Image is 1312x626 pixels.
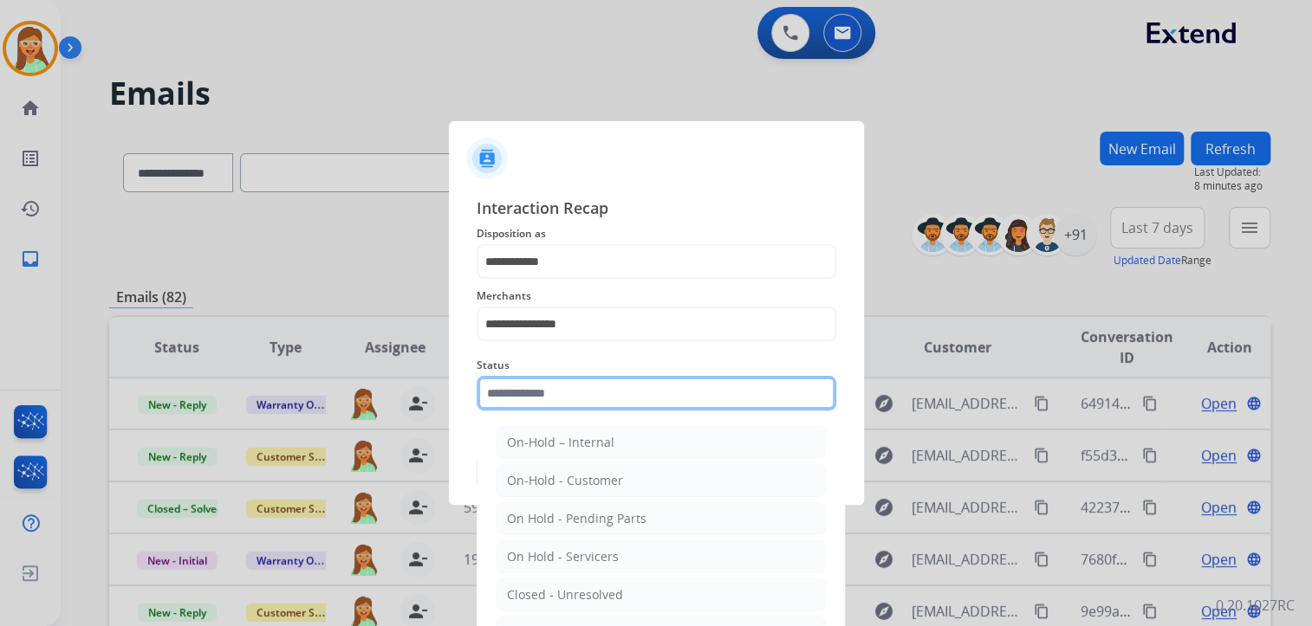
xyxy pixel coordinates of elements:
[507,548,619,565] div: On Hold - Servicers
[477,223,836,244] span: Disposition as
[507,586,623,603] div: Closed - Unresolved
[477,286,836,307] span: Merchants
[507,510,646,527] div: On Hold - Pending Parts
[1216,595,1295,616] p: 0.20.1027RC
[477,196,836,223] span: Interaction Recap
[507,434,614,451] div: On-Hold – Internal
[477,355,836,376] span: Status
[466,138,508,179] img: contactIcon
[507,472,623,489] div: On-Hold - Customer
